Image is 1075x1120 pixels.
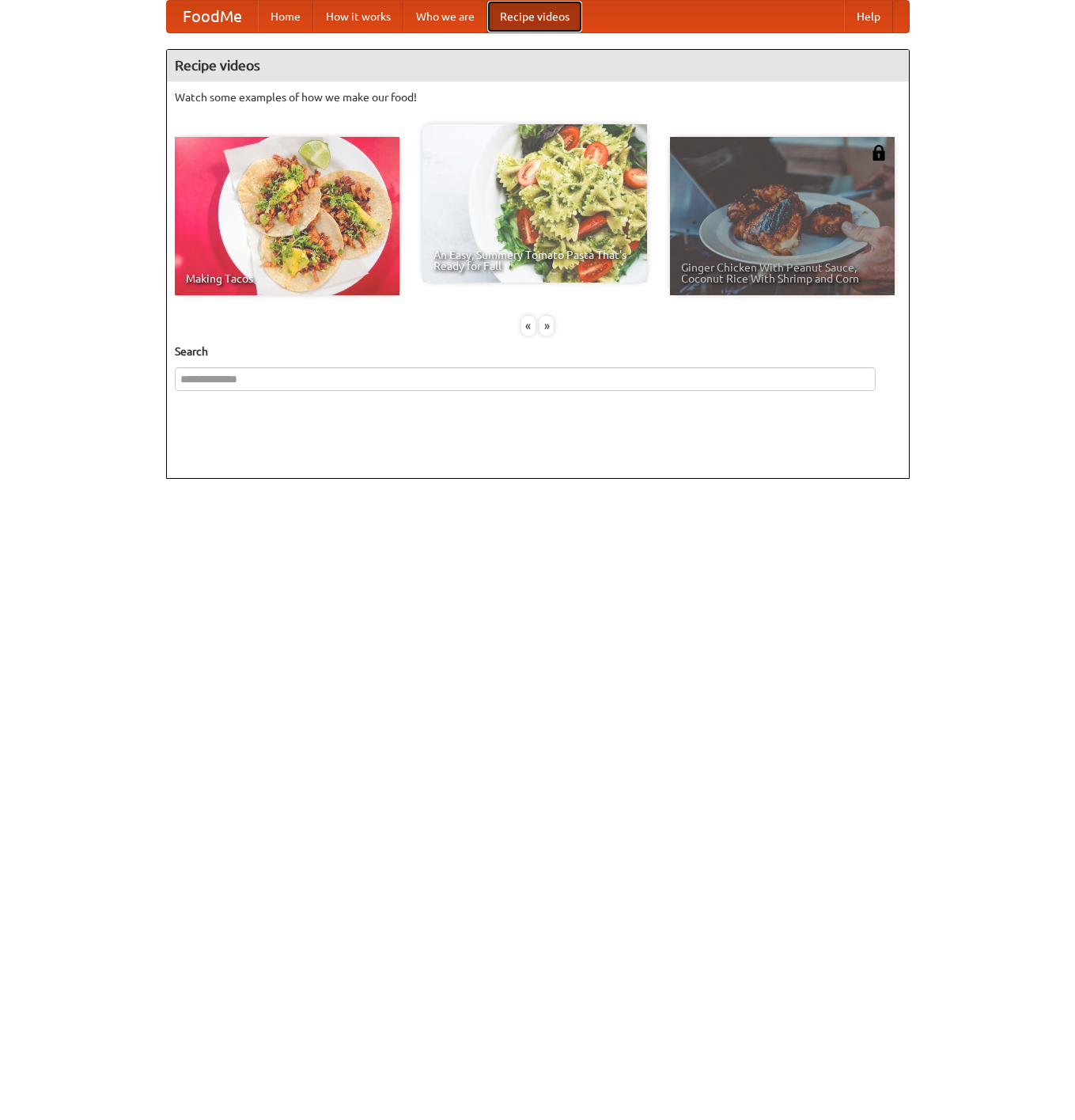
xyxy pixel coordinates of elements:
h5: Search [175,344,901,359]
a: Help [844,1,893,32]
h4: Recipe videos [167,50,909,82]
div: » [539,316,554,336]
p: Watch some examples of how we make our food! [175,89,901,105]
a: Home [258,1,313,32]
span: Making Tacos [186,273,388,284]
img: 483408.png [871,145,887,161]
a: Recipe videos [487,1,582,32]
a: FoodMe [167,1,258,32]
div: « [521,316,536,336]
a: An Easy, Summery Tomato Pasta That's Ready for Fall [422,124,647,283]
a: Making Tacos [175,137,399,295]
a: How it works [313,1,403,32]
span: An Easy, Summery Tomato Pasta That's Ready for Fall [433,249,636,271]
a: Who we are [403,1,487,32]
